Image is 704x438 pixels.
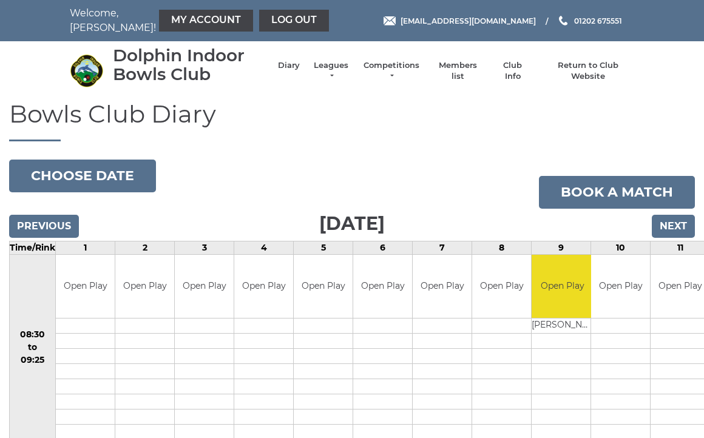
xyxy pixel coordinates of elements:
td: 7 [413,241,472,254]
td: Open Play [56,255,115,318]
td: [PERSON_NAME] [532,318,593,334]
h1: Bowls Club Diary [9,101,695,141]
td: 10 [591,241,651,254]
a: Return to Club Website [543,60,634,82]
td: 2 [115,241,175,254]
td: 9 [532,241,591,254]
button: Choose date [9,160,156,192]
a: Members list [432,60,482,82]
td: Open Play [234,255,293,318]
td: 5 [294,241,353,254]
td: 1 [56,241,115,254]
nav: Welcome, [PERSON_NAME]! [70,6,294,35]
td: 8 [472,241,532,254]
td: Time/Rink [10,241,56,254]
a: Club Info [495,60,530,82]
a: Competitions [362,60,421,82]
td: 6 [353,241,413,254]
span: 01202 675551 [574,16,622,25]
td: 4 [234,241,294,254]
td: Open Play [413,255,472,318]
td: Open Play [472,255,531,318]
a: Book a match [539,176,695,209]
a: Phone us 01202 675551 [557,15,622,27]
span: [EMAIL_ADDRESS][DOMAIN_NAME] [401,16,536,25]
td: Open Play [115,255,174,318]
a: My Account [159,10,253,32]
td: Open Play [532,255,593,318]
input: Next [652,215,695,238]
a: Log out [259,10,329,32]
div: Dolphin Indoor Bowls Club [113,46,266,84]
td: 3 [175,241,234,254]
a: Email [EMAIL_ADDRESS][DOMAIN_NAME] [384,15,536,27]
input: Previous [9,215,79,238]
img: Email [384,16,396,25]
td: Open Play [175,255,234,318]
td: Open Play [591,255,650,318]
img: Phone us [559,16,567,25]
td: Open Play [294,255,353,318]
a: Diary [278,60,300,71]
td: Open Play [353,255,412,318]
a: Leagues [312,60,350,82]
img: Dolphin Indoor Bowls Club [70,54,103,87]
